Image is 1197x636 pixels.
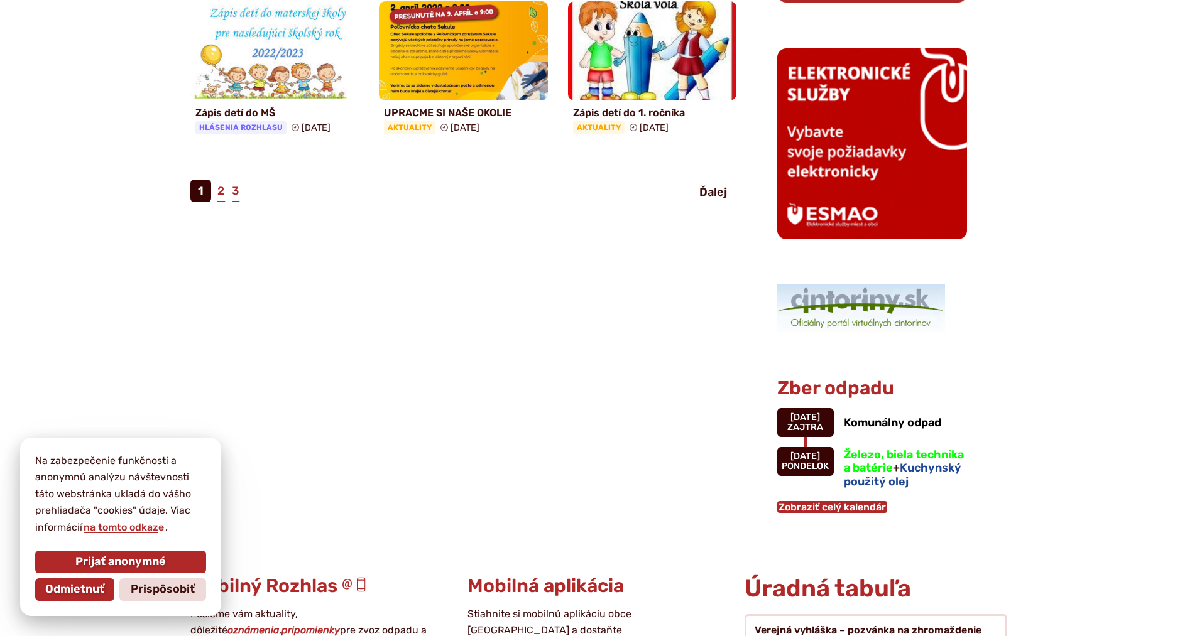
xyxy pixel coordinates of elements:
p: Na zabezpečenie funkčnosti a anonymnú analýzu návštevnosti táto webstránka ukladá do vášho prehli... [35,453,206,536]
a: Zápis detí do 1. ročníka Aktuality [DATE] [568,1,737,139]
span: Prijať anonymné [75,555,166,569]
span: Prispôsobiť [131,583,195,596]
span: Odmietnuť [45,583,104,596]
a: UPRACME SI NAŠE OKOLIE Aktuality [DATE] [379,1,548,139]
button: Prispôsobiť [119,578,206,601]
a: 3 [231,180,240,202]
span: [DATE] [302,122,331,133]
img: esmao_sekule_b.png [777,48,967,239]
a: Ďalej [689,181,737,203]
strong: oznámenia [227,624,279,636]
h4: UPRACME SI NAŠE OKOLIE [384,107,543,119]
h2: Úradná tabuľa [745,576,1007,602]
h3: Mobilná aplikácia [467,576,730,596]
h4: Zápis detí do MŠ [195,107,354,119]
strong: pripomienky [281,624,340,636]
span: Kuchynský použitý olej [844,461,961,488]
h4: Zápis detí do 1. ročníka [573,107,732,119]
span: Aktuality [573,121,625,134]
span: Hlásenia rozhlasu [195,121,287,134]
span: [DATE] [790,451,820,461]
span: [DATE] [640,122,669,133]
a: 2 [216,180,226,202]
h3: Mobilný Rozhlas [190,576,452,596]
span: Aktuality [384,121,435,134]
span: pondelok [782,461,829,472]
button: Odmietnuť [35,578,114,601]
a: Železo, biela technika a batérie+Kuchynský použitý olej [DATE] pondelok [777,447,967,489]
span: 1 [190,180,211,202]
span: Zajtra [787,422,823,433]
a: Komunálny odpad [DATE] Zajtra [777,408,967,437]
a: na tomto odkaze [82,521,165,533]
img: 1.png [777,284,945,332]
button: Prijať anonymné [35,551,206,573]
h3: + [844,448,967,489]
a: Zobraziť celý kalendár [777,501,887,513]
span: Ďalej [699,185,727,199]
span: [DATE] [790,412,820,423]
span: Železo, biela technika a batérie [844,448,964,475]
h3: Zber odpadu [777,378,967,399]
span: Komunálny odpad [844,416,941,429]
span: [DATE] [451,122,479,133]
a: Zápis detí do MŠ Hlásenia rozhlasu [DATE] [190,1,359,139]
